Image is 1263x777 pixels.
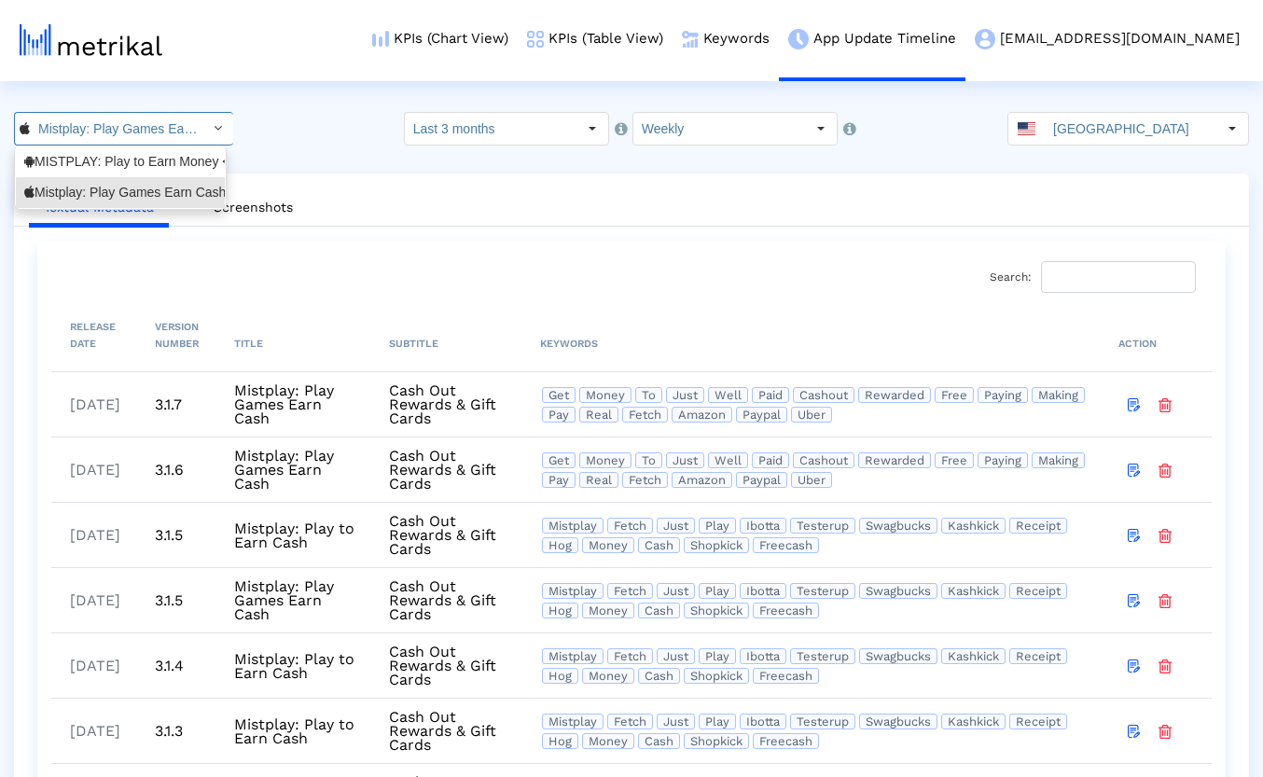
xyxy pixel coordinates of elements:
th: ACTION: activate to sort column ascending [1100,300,1212,371]
td: Mistplay: Play to Earn Cash [215,698,370,763]
span: paypal [736,407,787,423]
div: Select [201,113,233,145]
span: swagbucks [859,648,937,664]
span: ibotta [740,714,786,729]
img: metrical-logo-light.png [20,24,162,56]
span: play [699,518,736,534]
img: app-update-menu-icon.png [788,29,809,49]
span: money [582,603,634,618]
img: timeline-edit [1128,464,1140,477]
span: free [935,387,974,403]
td: [DATE] [51,632,136,698]
span: shopkick [684,733,749,749]
img: timeline-delete [1159,725,1172,739]
td: Mistplay: Play to Earn Cash [215,632,370,698]
label: Search: [990,261,1196,293]
span: fetch [622,472,668,488]
td: 3.1.7 [136,371,215,437]
td: Mistplay: Play Games Earn Cash [215,567,370,632]
span: just [666,452,704,468]
td: 3.1.5 [136,502,215,567]
img: keywords.png [682,31,699,48]
span: fetch [622,407,668,423]
span: fetch [607,714,653,729]
td: Mistplay: Play to Earn Cash [215,502,370,567]
span: shopkick [684,668,749,684]
div: Select [805,113,837,145]
span: testerup [790,583,855,599]
span: ibotta [740,518,786,534]
span: freecash [753,603,819,618]
span: play [699,648,736,664]
span: paypal [736,472,787,488]
span: to [635,387,662,403]
span: receipt [1009,714,1067,729]
span: receipt [1009,648,1067,664]
span: freecash [753,537,819,553]
span: play [699,583,736,599]
td: [DATE] [51,567,136,632]
span: get [542,452,576,468]
span: freecash [753,668,819,684]
span: rewarded [858,452,931,468]
span: kashkick [941,648,1006,664]
td: Cash Out Rewards & Gift Cards [370,698,521,763]
span: money [582,668,634,684]
td: 3.1.5 [136,567,215,632]
span: paid [752,387,789,403]
span: kashkick [941,518,1006,534]
input: Search: [1041,261,1196,293]
td: [DATE] [51,502,136,567]
span: money [582,733,634,749]
span: cash [638,603,680,618]
span: ibotta [740,583,786,599]
span: money [582,537,634,553]
span: cashout [793,452,854,468]
span: money [579,387,631,403]
td: Mistplay: Play Games Earn Cash [215,371,370,437]
span: money [579,452,631,468]
span: cash [638,537,680,553]
div: Select [1216,113,1248,145]
span: mistplay [542,714,604,729]
span: paying [978,387,1028,403]
span: hog [542,537,578,553]
span: receipt [1009,518,1067,534]
th: TITLE: activate to sort column ascending [215,300,370,371]
span: fetch [607,583,653,599]
th: SUBTITLE : activate to sort column ascending [370,300,521,371]
span: paying [978,452,1028,468]
span: testerup [790,518,855,534]
span: kashkick [941,583,1006,599]
span: uber [791,472,832,488]
span: swagbucks [859,714,937,729]
span: mistplay [542,518,604,534]
span: testerup [790,714,855,729]
span: freecash [753,733,819,749]
img: timeline-edit [1128,398,1140,411]
div: Select [576,113,608,145]
td: [DATE] [51,371,136,437]
span: just [657,518,695,534]
div: Mistplay: Play Games Earn Cash <6739352969> [24,184,216,201]
span: shopkick [684,603,749,618]
span: making [1032,387,1085,403]
span: just [657,648,695,664]
span: making [1032,452,1085,468]
img: kpi-table-menu-icon.png [527,31,544,48]
span: fetch [607,518,653,534]
span: receipt [1009,583,1067,599]
span: swagbucks [859,518,937,534]
span: paid [752,452,789,468]
span: well [708,452,748,468]
img: kpi-chart-menu-icon.png [372,31,389,47]
span: just [657,583,695,599]
td: [DATE] [51,437,136,502]
span: kashkick [941,714,1006,729]
span: amazon [672,472,732,488]
a: Screenshots [199,190,308,225]
span: pay [542,472,576,488]
img: timeline-edit [1128,659,1140,673]
td: 3.1.3 [136,698,215,763]
td: Cash Out Rewards & Gift Cards [370,437,521,502]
